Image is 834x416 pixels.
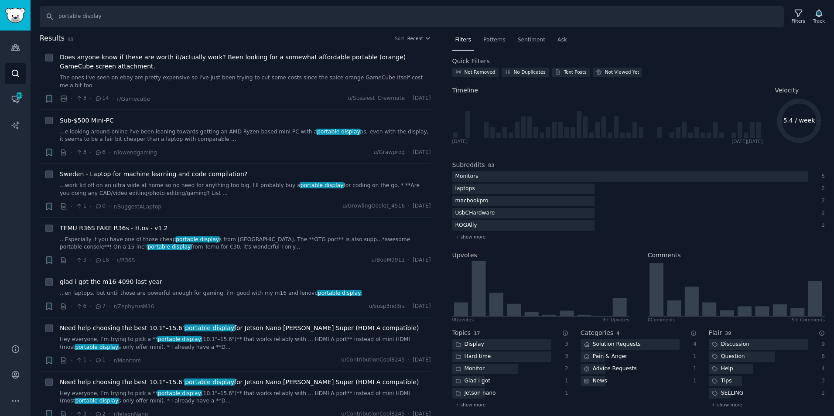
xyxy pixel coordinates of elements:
div: 2 [817,209,825,217]
span: [DATE] [413,256,431,264]
div: 9+ Comments [792,317,825,323]
div: Help [709,364,736,375]
div: 2 [817,222,825,229]
span: [DATE] [413,95,431,102]
span: 98 [68,37,73,42]
span: portable display [75,398,119,404]
span: · [89,202,91,211]
span: · [408,95,410,102]
div: [DATE] [452,138,468,144]
div: Tips [709,376,735,387]
span: u/Sussiest_Crewmate [348,95,405,102]
div: 9+ Upvotes [602,317,629,323]
span: Filters [455,36,472,44]
div: laptops [452,184,478,194]
a: glad i got the m16 4090 last year [60,277,162,286]
span: portable display [157,336,202,342]
span: Results [40,33,65,44]
h2: Upvotes [452,251,477,260]
span: portable display [157,390,202,396]
span: 1 [75,202,86,210]
span: · [109,202,110,211]
div: Track [813,18,825,24]
div: 1 [689,353,697,361]
span: u/BooM0911 [371,256,405,264]
span: r/ZephyrusM16 [113,303,154,310]
a: ...en laptops, but until those are powerful enough for gaming, i'm good with my m16 and lenovopor... [60,290,431,297]
div: 1 [561,389,568,397]
div: 3 [561,341,568,348]
a: Sweden - Laptop for machine learning and code compilation? [60,170,247,179]
span: r/lowendgaming [113,150,157,156]
button: Track [810,7,828,26]
div: Text Posts [564,69,587,75]
div: 0 Upvote s [452,317,474,323]
span: u/susp3nd3rs [369,303,405,310]
div: 3 [561,353,568,361]
span: Velocity [775,86,799,95]
span: · [89,356,91,365]
span: Ask [557,36,567,44]
span: · [89,148,91,157]
span: [DATE] [413,356,431,364]
span: Recent [407,35,423,41]
div: Jetson nano [452,388,499,399]
span: Patterns [483,36,505,44]
span: 39 [725,331,731,336]
span: · [408,149,410,157]
span: · [109,148,110,157]
span: u/Grawprog [373,149,405,157]
a: Need help choosing the best 10.1"–15.6"portable displayfor Jetson Nano [PERSON_NAME] Super (HDMI ... [60,324,419,333]
span: 3 [75,256,86,264]
a: ...e looking around online I've been leaning towards getting an AMD Ryzen based mini PC with apor... [60,128,431,143]
span: · [71,256,72,265]
div: 2 [817,185,825,193]
span: 3 [75,95,86,102]
span: 494 [15,92,23,99]
span: · [109,356,110,365]
a: Hey everyone, I’m trying to pick a **portable display(10.1"–15.6")** that works reliably with ...... [60,390,431,405]
div: Discussion [709,339,752,350]
h2: Quick Filters [452,57,490,66]
div: Advice Requests [581,364,640,375]
div: Solution Requests [581,339,644,350]
div: Question [709,351,748,362]
span: 3 [75,149,86,157]
div: 2 [817,197,825,205]
span: [DATE] [413,202,431,210]
div: 3 [817,377,825,385]
span: · [112,256,114,265]
a: ...Especially if you have one of those cheapportable displays from [GEOGRAPHIC_DATA]. The **OTG p... [60,236,431,251]
h2: Topics [452,328,471,338]
span: Sentiment [518,36,545,44]
input: Search Keyword [40,6,784,27]
div: 4 [817,365,825,373]
div: Filters [792,18,805,24]
span: 18 [95,256,109,264]
div: 1 [689,365,697,373]
div: 4 [689,341,697,348]
span: portable display [175,236,220,242]
div: ROGAlly [452,220,480,231]
span: Need help choosing the best 10.1"–15.6" for Jetson Nano [PERSON_NAME] Super (HDMI A compatible) [60,324,419,333]
span: 4 [616,331,619,336]
a: ...work lid off on an ultra wide at home so no need for anything too big. I'll probably buy aport... [60,182,431,197]
span: · [408,256,410,264]
span: 17 [474,331,480,336]
span: [DATE] [413,149,431,157]
h2: Flair [709,328,722,338]
div: macbookpro [452,196,492,207]
div: News [581,376,610,387]
span: 7 [95,303,106,310]
div: UsbCHardware [452,208,498,219]
a: Sub-$500 Mini-PC [60,116,114,125]
span: portable display [316,129,361,135]
div: 2 [561,365,568,373]
span: TEMU R36S FAKE R36s - H.os - v1.2 [60,224,168,233]
span: · [408,202,410,210]
div: Not Removed [465,69,496,75]
div: [DATE] [DATE] [731,138,762,144]
div: 6 [817,353,825,361]
h2: Categories [581,328,613,338]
